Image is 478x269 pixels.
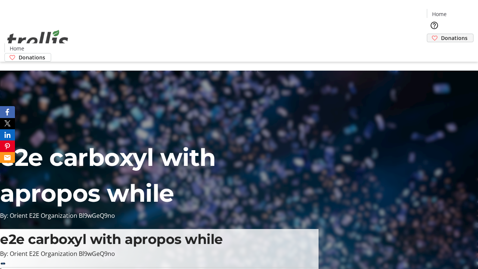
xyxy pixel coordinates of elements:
span: Donations [19,53,45,61]
span: Home [432,10,447,18]
img: Orient E2E Organization Bl9wGeQ9no's Logo [4,22,71,59]
button: Help [427,18,442,33]
span: Home [10,44,24,52]
a: Donations [4,53,51,62]
a: Home [427,10,451,18]
a: Home [5,44,29,52]
button: Cart [427,42,442,57]
a: Donations [427,34,474,42]
span: Donations [441,34,468,42]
